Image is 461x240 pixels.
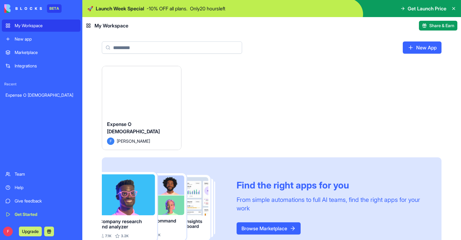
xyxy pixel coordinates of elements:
[147,5,188,12] p: - 10 % OFF all plans.
[2,20,80,32] a: My Workspace
[117,138,150,144] span: [PERSON_NAME]
[408,5,446,12] span: Get Launch Price
[107,138,114,145] span: F
[5,92,77,98] div: Expense O [DEMOGRAPHIC_DATA]
[96,5,144,12] span: Launch Week Special
[2,46,80,59] a: Marketplace
[2,33,80,45] a: New app
[102,66,181,150] a: Expense O [DEMOGRAPHIC_DATA]F[PERSON_NAME]
[403,41,441,54] a: New App
[95,22,128,29] span: My Workspace
[2,168,80,180] a: Team
[15,198,77,204] div: Give feedback
[2,82,80,87] span: Recent
[2,60,80,72] a: Integrations
[237,180,427,191] div: Find the right apps for you
[107,121,160,134] span: Expense O [DEMOGRAPHIC_DATA]
[19,227,42,236] button: Upgrade
[419,21,457,30] button: Share & Earn
[15,211,77,217] div: Get Started
[429,23,454,29] span: Share & Earn
[2,181,80,194] a: Help
[15,36,77,42] div: New app
[2,208,80,220] a: Get Started
[237,222,301,235] a: Browse Marketplace
[15,184,77,191] div: Help
[4,4,42,13] img: logo
[15,23,77,29] div: My Workspace
[3,227,13,236] span: F
[237,195,427,213] div: From simple automations to full AI teams, find the right apps for your work
[19,228,42,234] a: Upgrade
[4,4,62,13] a: BETA
[2,89,80,101] a: Expense O [DEMOGRAPHIC_DATA]
[190,5,225,12] p: Only 20 hours left
[15,63,77,69] div: Integrations
[47,4,62,13] div: BETA
[2,195,80,207] a: Give feedback
[87,5,93,12] span: 🚀
[15,49,77,56] div: Marketplace
[15,171,77,177] div: Team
